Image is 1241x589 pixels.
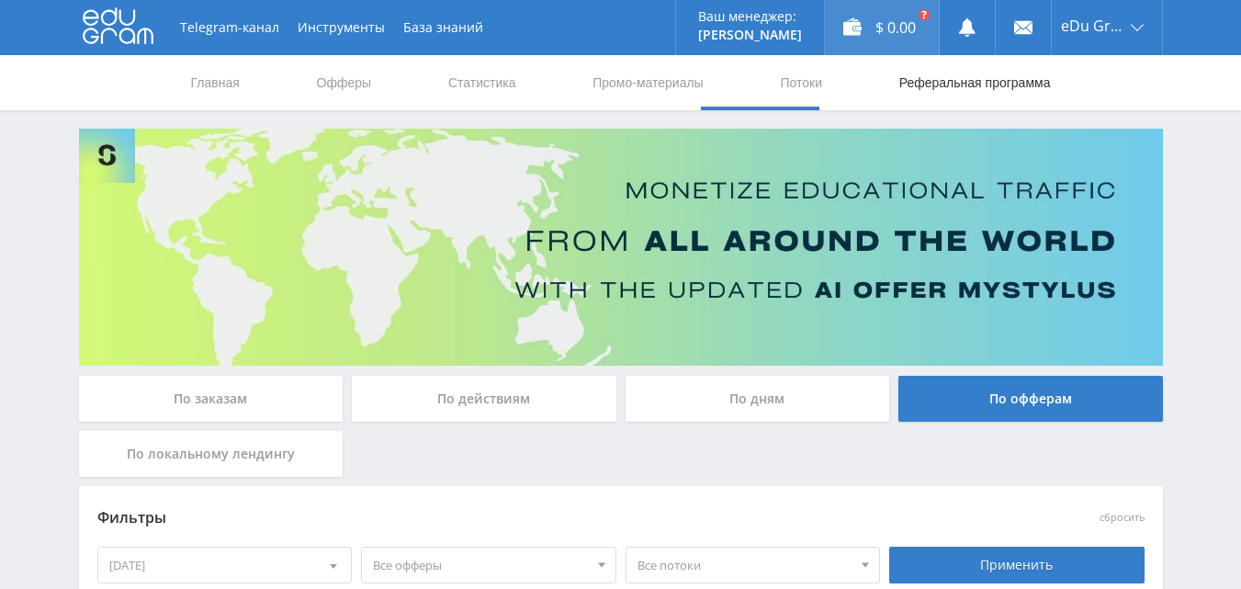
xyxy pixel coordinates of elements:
div: По дням [626,376,890,422]
a: Главная [189,55,242,110]
p: [PERSON_NAME] [698,28,802,42]
div: По заказам [79,376,344,422]
span: Все потоки [637,548,852,583]
div: По действиям [352,376,616,422]
a: Статистика [446,55,518,110]
a: Реферальная программа [897,55,1053,110]
a: Промо-материалы [591,55,705,110]
div: По офферам [898,376,1163,422]
a: Офферы [315,55,374,110]
img: Banner [79,129,1163,366]
span: Все офферы [373,548,588,583]
button: сбросить [1100,512,1145,524]
div: Применить [889,547,1145,583]
div: [DATE] [98,548,352,583]
p: Ваш менеджер: [698,9,802,24]
div: По локальному лендингу [79,431,344,477]
span: eDu Group [1061,18,1125,33]
div: Фильтры [97,504,881,532]
a: Потоки [778,55,824,110]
